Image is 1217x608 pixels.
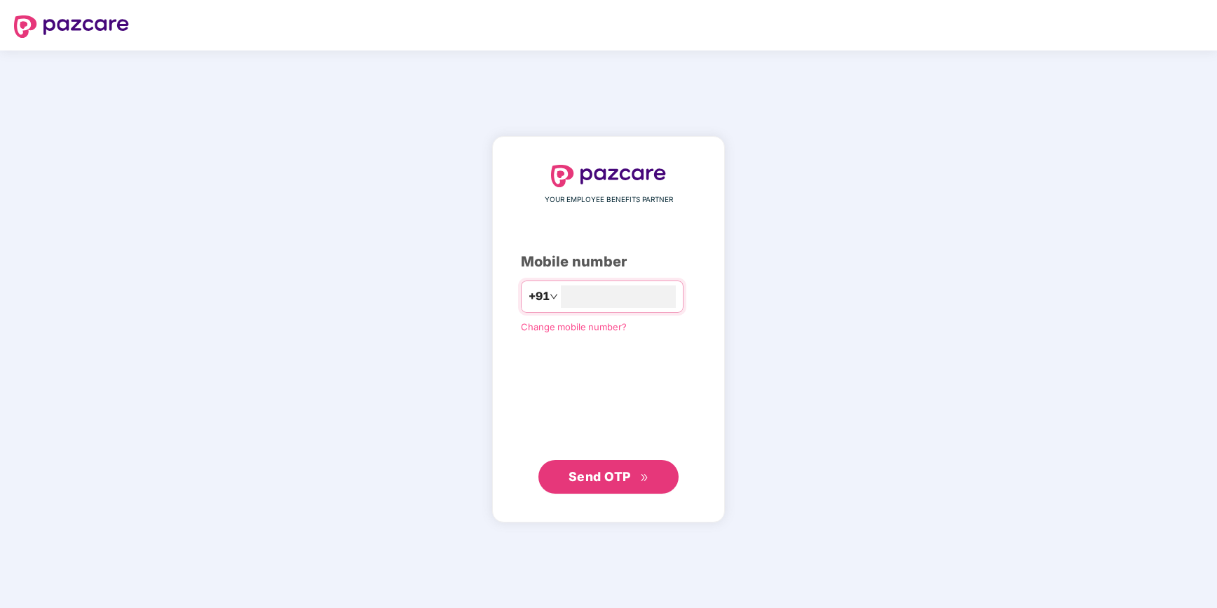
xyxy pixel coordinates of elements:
span: +91 [529,288,550,305]
div: Mobile number [521,251,696,273]
img: logo [14,15,129,38]
span: down [550,292,558,301]
img: logo [551,165,666,187]
span: YOUR EMPLOYEE BENEFITS PARTNER [545,194,673,205]
a: Change mobile number? [521,321,627,332]
span: double-right [640,473,649,482]
span: Send OTP [569,469,631,484]
button: Send OTPdouble-right [538,460,679,494]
